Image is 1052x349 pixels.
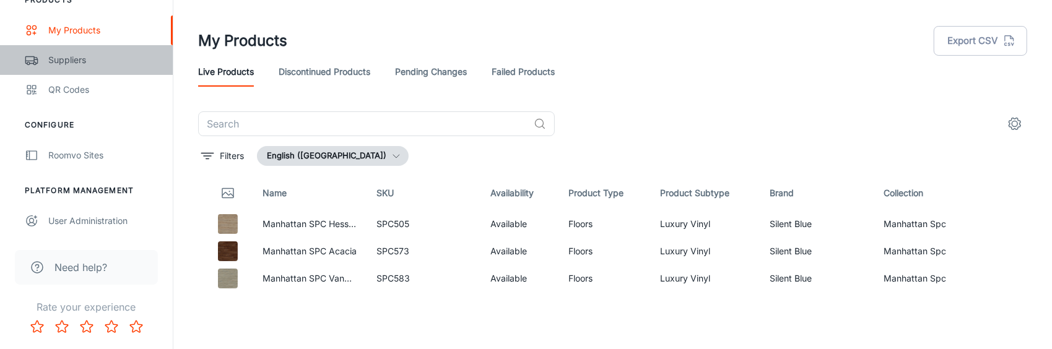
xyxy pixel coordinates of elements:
a: Pending Changes [395,57,467,87]
td: SPC505 [367,210,480,238]
td: Silent Blue [760,265,874,292]
p: Manhattan SPC Acacia [263,244,357,258]
td: Floors [559,265,651,292]
td: Floors [559,210,651,238]
div: User Administration [48,214,160,228]
td: Floors [559,238,651,265]
th: Name [253,176,367,210]
h1: My Products [198,30,287,52]
td: Silent Blue [760,210,874,238]
p: Filters [220,149,244,163]
td: Silent Blue [760,238,874,265]
div: Suppliers [48,53,160,67]
th: Product Type [559,176,651,210]
div: QR Codes [48,83,160,97]
button: filter [198,146,247,166]
td: Luxury Vinyl [650,238,760,265]
button: Rate 5 star [124,314,149,339]
button: Rate 2 star [50,314,74,339]
a: Discontinued Products [279,57,370,87]
a: Failed Products [492,57,555,87]
button: Rate 1 star [25,314,50,339]
p: Manhattan SPC Vanderbilt [263,272,357,285]
td: SPC573 [367,238,480,265]
td: Manhattan Spc [874,210,988,238]
div: Roomvo Sites [48,149,160,162]
svg: Thumbnail [220,186,235,200]
span: Need help? [54,260,107,275]
input: Search [198,111,529,136]
th: Brand [760,176,874,210]
p: Manhattan SPC Hessonite [263,217,357,231]
p: Rate your experience [10,299,163,314]
button: English ([GEOGRAPHIC_DATA]) [257,146,409,166]
td: Available [481,238,559,265]
td: Available [481,210,559,238]
td: SPC583 [367,265,480,292]
td: Luxury Vinyl [650,265,760,292]
td: Luxury Vinyl [650,210,760,238]
button: Rate 3 star [74,314,99,339]
th: Product Subtype [650,176,760,210]
th: SKU [367,176,480,210]
button: Rate 4 star [99,314,124,339]
button: settings [1002,111,1027,136]
td: Available [481,265,559,292]
a: Live Products [198,57,254,87]
td: Manhattan Spc [874,265,988,292]
th: Availability [481,176,559,210]
td: Manhattan Spc [874,238,988,265]
button: Export CSV [934,26,1027,56]
div: My Products [48,24,160,37]
th: Collection [874,176,988,210]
